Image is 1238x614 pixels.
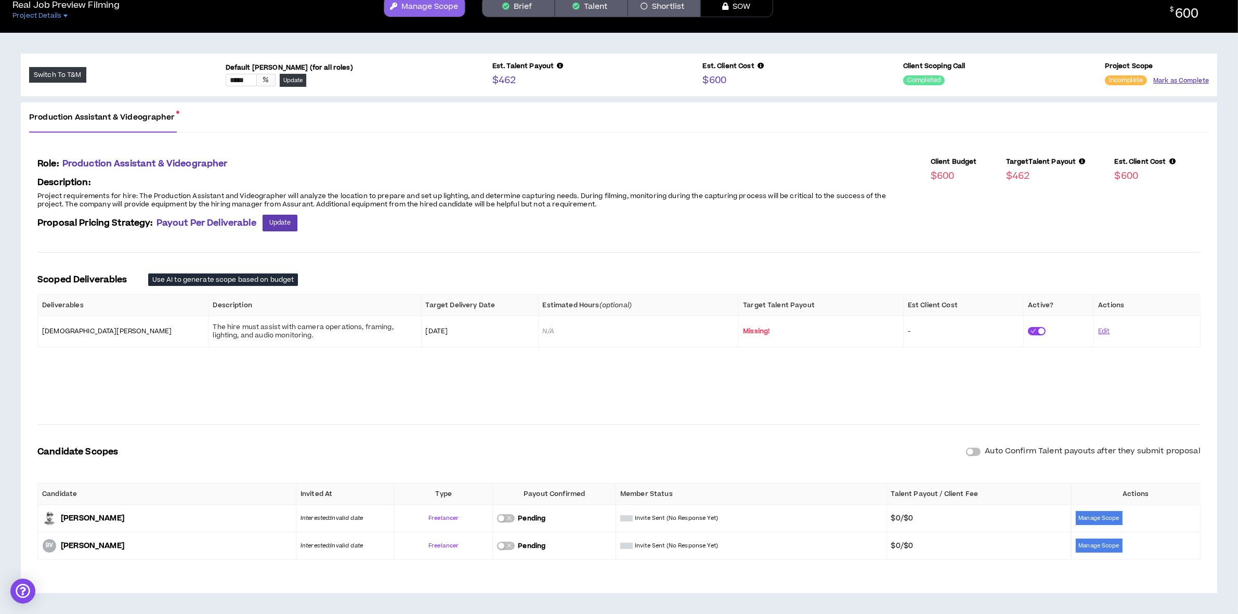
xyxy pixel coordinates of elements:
button: Edit [1098,322,1110,341]
th: Active? [1024,295,1094,316]
sup: $ [1170,5,1174,14]
span: check [1031,328,1036,334]
p: Description: [37,176,906,189]
button: Use AI to generate scope based on budget [148,273,298,286]
span: Project requirements for hire: The Production Assistant and Videographer will analyze the locatio... [37,191,886,209]
span: Est. Talent Payout [492,62,554,70]
sup: 1 [176,111,179,114]
span: Production Assistant & Videographer [62,158,228,170]
th: Member Status [616,484,887,505]
span: 600 [1175,7,1199,22]
th: Payout Confirmed [493,484,616,505]
div: The hire must assist with camera operations, framing, lighting, and audio monitoring. [213,323,416,339]
button: Mark as Complete [1153,76,1209,86]
span: Proposal Pricing Strategy: [37,217,153,229]
p: Pending [518,542,545,550]
button: Manage Scope [1076,511,1123,525]
p: $600 [931,169,955,184]
i: Interested: Invalid date [301,542,363,550]
span: Target Talent Payout [1006,158,1076,166]
sup: Completed [903,75,945,85]
p: $600 [1115,169,1139,184]
p: $462 [1006,169,1030,184]
button: Update [280,74,307,87]
p: $0 / $0 [891,513,914,524]
p: Invite Sent (No Response Yet) [635,514,718,522]
span: close [506,543,512,548]
p: Client Scoping Call [903,62,966,70]
th: Deliverables [38,295,208,316]
p: Client Budget [931,158,977,166]
span: Est. Client Cost [703,62,754,70]
div: Open Intercom Messenger [10,579,35,604]
i: Interested: Invalid date [301,514,363,522]
p: Project Scope [1105,62,1209,70]
button: Manage Scope [1076,539,1123,553]
th: Candidate [38,484,296,505]
p: $0 / $0 [891,541,914,551]
p: Candidate Scopes [37,446,118,458]
button: Update [263,215,298,231]
span: N/A [543,326,554,336]
span: Missing! [743,326,770,336]
p: Freelancer [399,542,488,550]
span: Estimated Hours [543,301,632,310]
span: Update [269,218,291,228]
strong: Payout Per Deliverable [157,217,256,229]
div: BV [46,543,53,548]
p: Default [PERSON_NAME] (for all roles) [226,63,353,72]
p: Pending [518,514,545,522]
div: Bruce V. [42,539,57,553]
th: Description [208,295,421,316]
p: [PERSON_NAME] [61,541,152,551]
p: [DEMOGRAPHIC_DATA][PERSON_NAME] [42,327,204,335]
p: $600 [703,73,727,88]
span: Use AI to generate scope based on budget [152,276,294,284]
p: Invite Sent (No Response Yet) [635,542,718,550]
div: % [257,74,275,86]
i: (optional) [600,301,632,310]
th: Invited At [296,484,395,505]
p: Freelancer [399,514,488,522]
p: $462 [492,73,516,88]
th: Actions [1072,484,1201,505]
div: Jorge V. [42,511,57,526]
span: Role: [37,158,59,170]
span: close [506,515,512,521]
th: Talent Payout / Client Fee [887,484,1072,505]
span: Production Assistant & Videographer [29,112,175,123]
th: Target Delivery Date [422,295,539,316]
button: Switch To T&M [29,67,86,83]
p: [PERSON_NAME] [61,513,152,524]
span: Project Details [12,11,61,20]
p: [DATE] [426,327,534,335]
div: Auto Confirm Talent payouts after they submit proposal [966,446,1201,457]
th: Actions [1094,295,1201,316]
th: Type [395,484,493,505]
span: Est Client Cost [908,301,958,310]
sup: Incomplete [1105,75,1147,85]
span: Est. Client Cost [1115,158,1166,166]
span: Target Talent Payout [743,301,815,310]
p: Scoped Deliverables [37,273,127,286]
p: - [908,327,1019,335]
